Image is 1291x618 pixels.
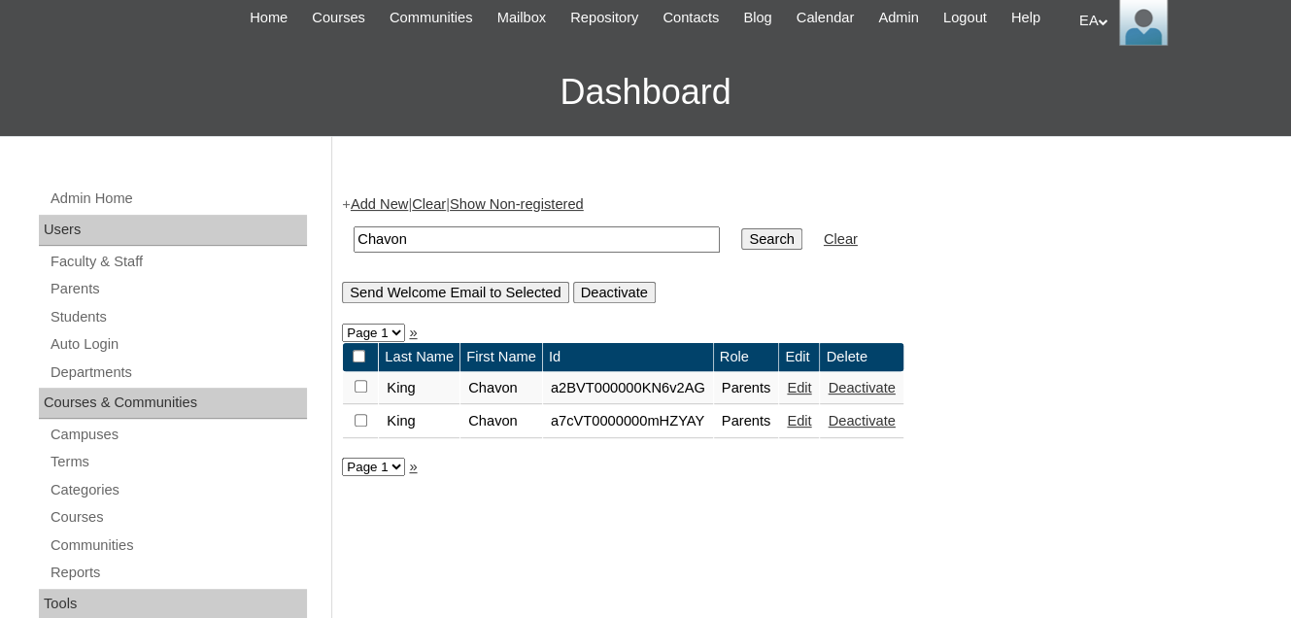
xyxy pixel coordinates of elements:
td: a7cVT0000000mHZYAY [543,405,713,438]
input: Search [741,228,801,250]
a: Terms [49,450,307,474]
td: Parents [714,372,779,405]
span: Mailbox [497,7,547,29]
div: Users [39,215,307,246]
a: Admin Home [49,187,307,211]
a: » [409,325,417,340]
a: Edit [787,413,811,429]
td: Edit [779,343,819,371]
td: King [379,405,459,438]
a: Show Non-registered [450,196,584,212]
a: Courses [49,505,307,530]
a: Calendar [787,7,864,29]
span: Blog [743,7,771,29]
a: Logout [934,7,997,29]
span: Home [250,7,288,29]
td: a2BVT000000KN6v2AG [543,372,713,405]
span: Logout [943,7,987,29]
td: Last Name [379,343,459,371]
span: Admin [878,7,919,29]
a: Mailbox [488,7,557,29]
a: Reports [49,561,307,585]
td: Chavon [460,372,542,405]
a: Add New [351,196,408,212]
a: Edit [787,380,811,395]
a: Help [1002,7,1050,29]
input: Search [354,226,720,253]
h3: Dashboard [10,49,1281,136]
a: Admin [868,7,929,29]
td: Parents [714,405,779,438]
a: Students [49,305,307,329]
a: Departments [49,360,307,385]
span: Help [1011,7,1040,29]
span: Courses [312,7,365,29]
input: Send Welcome Email to Selected [342,282,568,303]
a: Home [240,7,297,29]
a: Faculty & Staff [49,250,307,274]
a: Deactivate [828,380,895,395]
input: Deactivate [573,282,656,303]
a: Clear [412,196,446,212]
span: Calendar [797,7,854,29]
a: Parents [49,277,307,301]
td: Chavon [460,405,542,438]
a: Courses [302,7,375,29]
a: Categories [49,478,307,502]
span: Communities [390,7,473,29]
a: Auto Login [49,332,307,357]
div: + | | [342,194,1272,302]
a: Clear [824,231,858,247]
span: Repository [570,7,638,29]
td: King [379,372,459,405]
td: First Name [460,343,542,371]
a: Deactivate [828,413,895,429]
span: Contacts [662,7,719,29]
td: Delete [820,343,902,371]
a: Campuses [49,423,307,447]
a: Blog [733,7,781,29]
a: Communities [49,533,307,558]
div: Courses & Communities [39,388,307,419]
a: Communities [380,7,483,29]
a: Repository [561,7,648,29]
a: » [409,459,417,474]
a: Contacts [653,7,729,29]
td: Id [543,343,713,371]
td: Role [714,343,779,371]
